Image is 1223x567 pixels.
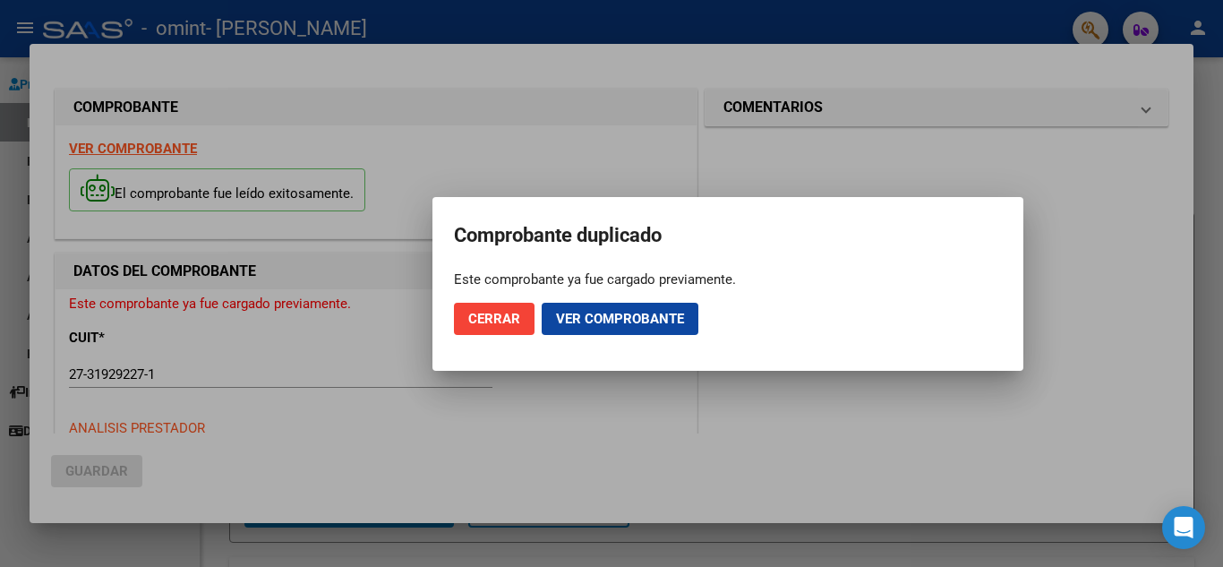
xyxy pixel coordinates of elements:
[556,311,684,327] span: Ver comprobante
[454,219,1002,253] h2: Comprobante duplicado
[454,303,535,335] button: Cerrar
[1162,506,1205,549] div: Open Intercom Messenger
[542,303,698,335] button: Ver comprobante
[468,311,520,327] span: Cerrar
[454,271,1002,288] div: Este comprobante ya fue cargado previamente.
